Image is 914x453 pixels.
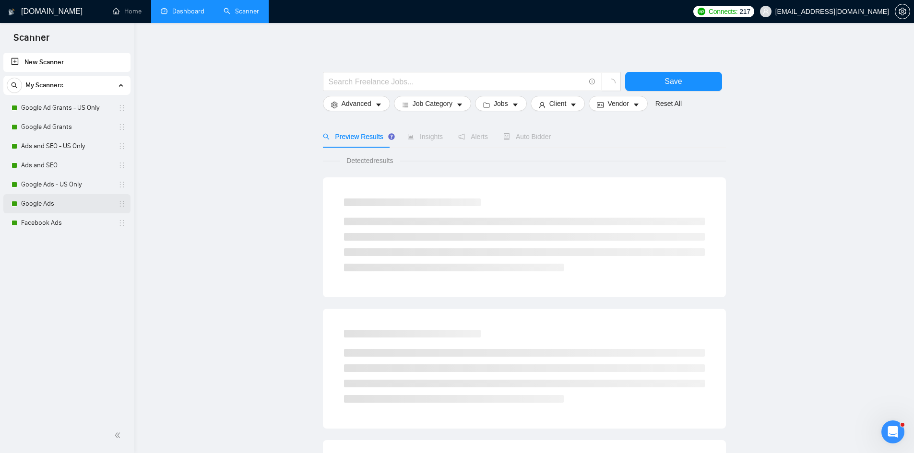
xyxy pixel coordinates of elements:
span: Alerts [458,133,488,140]
span: double-left [114,430,124,440]
li: New Scanner [3,53,131,72]
a: Google Ads [21,194,112,213]
span: caret-down [375,101,382,108]
button: userClientcaret-down [531,96,585,111]
a: Google Ads - US Only [21,175,112,194]
span: robot [503,133,510,140]
span: 217 [739,6,750,17]
span: Preview Results [323,133,392,140]
span: holder [118,142,126,150]
a: Reset All [655,98,682,109]
span: caret-down [456,101,463,108]
span: Vendor [607,98,629,109]
span: My Scanners [25,76,63,95]
input: Search Freelance Jobs... [329,76,585,88]
span: area-chart [407,133,414,140]
a: dashboardDashboard [161,7,204,15]
span: search [7,82,22,89]
span: Insights [407,133,443,140]
li: My Scanners [3,76,131,232]
a: New Scanner [11,53,123,72]
button: Save [625,72,722,91]
a: Ads and SEO [21,156,112,175]
span: Connects: [709,6,737,17]
span: holder [118,123,126,131]
span: Detected results [340,155,400,166]
span: Advanced [342,98,371,109]
button: idcardVendorcaret-down [589,96,647,111]
a: setting [895,8,910,15]
span: holder [118,219,126,227]
img: upwork-logo.png [698,8,705,15]
img: logo [8,4,15,20]
span: caret-down [512,101,519,108]
span: Job Category [413,98,452,109]
span: user [762,8,769,15]
span: Save [665,75,682,87]
button: barsJob Categorycaret-down [394,96,471,111]
span: notification [458,133,465,140]
button: search [7,78,22,93]
span: caret-down [570,101,577,108]
a: searchScanner [224,7,259,15]
a: Google Ad Grants [21,117,112,137]
a: Facebook Ads [21,213,112,232]
iframe: Intercom live chat [881,420,904,443]
span: bars [402,101,409,108]
span: Client [549,98,567,109]
button: settingAdvancedcaret-down [323,96,390,111]
span: search [323,133,330,140]
span: idcard [597,101,604,108]
span: Jobs [494,98,508,109]
span: Scanner [6,31,57,51]
button: setting [895,4,910,19]
span: caret-down [633,101,640,108]
span: loading [607,79,616,87]
span: holder [118,104,126,112]
span: user [539,101,546,108]
span: holder [118,200,126,208]
span: info-circle [589,79,595,85]
div: Tooltip anchor [387,132,396,141]
a: homeHome [113,7,142,15]
a: Google Ad Grants - US Only [21,98,112,117]
span: setting [331,101,338,108]
span: holder [118,181,126,188]
span: holder [118,162,126,169]
span: Auto Bidder [503,133,551,140]
span: folder [483,101,490,108]
button: folderJobscaret-down [475,96,527,111]
a: Ads and SEO - US Only [21,137,112,156]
